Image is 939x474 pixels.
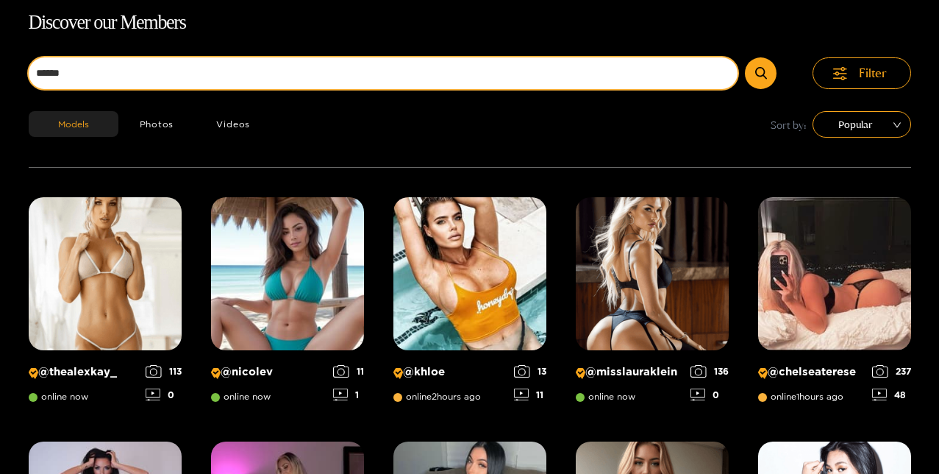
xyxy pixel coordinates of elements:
[211,392,271,402] span: online now
[813,57,911,89] button: Filter
[690,365,729,378] div: 136
[29,365,138,379] p: @ thealexkay_
[576,365,683,379] p: @ misslauraklein
[211,197,364,350] img: Creator Profile Image: nicolev
[824,113,900,135] span: Popular
[576,392,635,402] span: online now
[514,389,546,401] div: 11
[576,197,729,412] a: Creator Profile Image: misslauraklein@misslaurakleinonline now1360
[195,111,271,137] button: Videos
[393,365,507,379] p: @ khloe
[118,111,196,137] button: Photos
[29,197,182,350] img: Creator Profile Image: thealexkay_
[576,197,729,350] img: Creator Profile Image: misslauraklein
[872,389,911,401] div: 48
[146,365,182,378] div: 113
[771,116,807,133] span: Sort by:
[514,365,546,378] div: 13
[29,197,182,412] a: Creator Profile Image: thealexkay_@thealexkay_online now1130
[29,392,88,402] span: online now
[758,392,843,402] span: online 1 hours ago
[333,365,364,378] div: 11
[393,197,546,412] a: Creator Profile Image: khloe@khloeonline2hours ago1311
[211,365,326,379] p: @ nicolev
[813,111,911,138] div: sort
[333,389,364,401] div: 1
[758,365,865,379] p: @ chelseaterese
[690,389,729,401] div: 0
[29,111,118,137] button: Models
[758,197,911,412] a: Creator Profile Image: chelseaterese@chelseatereseonline1hours ago23748
[393,197,546,350] img: Creator Profile Image: khloe
[29,7,911,38] h1: Discover our Members
[393,392,481,402] span: online 2 hours ago
[146,389,182,401] div: 0
[872,365,911,378] div: 237
[745,57,776,89] button: Submit Search
[211,197,364,412] a: Creator Profile Image: nicolev@nicolevonline now111
[758,197,911,350] img: Creator Profile Image: chelseaterese
[859,65,887,82] span: Filter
